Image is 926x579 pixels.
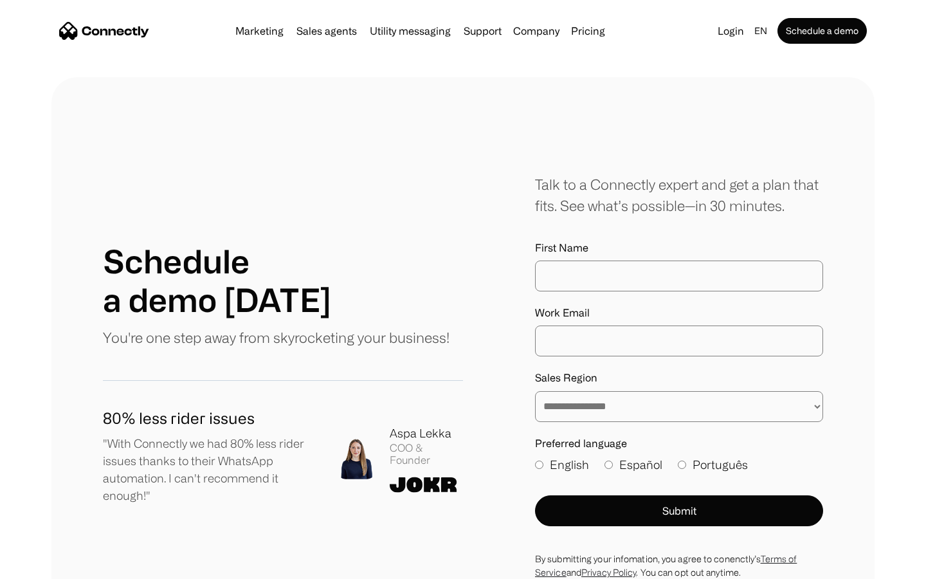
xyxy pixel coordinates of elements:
p: "With Connectly we had 80% less rider issues thanks to their WhatsApp automation. I can't recomme... [103,435,315,504]
div: Talk to a Connectly expert and get a plan that fits. See what’s possible—in 30 minutes. [535,174,823,216]
aside: Language selected: English [13,555,77,574]
a: Sales agents [291,26,362,36]
label: Work Email [535,307,823,319]
label: Sales Region [535,372,823,384]
h1: Schedule a demo [DATE] [103,242,331,319]
label: Español [604,456,662,473]
a: Login [713,22,749,40]
ul: Language list [26,556,77,574]
a: Terms of Service [535,554,797,577]
a: Marketing [230,26,289,36]
a: Utility messaging [365,26,456,36]
div: en [754,22,767,40]
button: Submit [535,495,823,526]
a: Schedule a demo [777,18,867,44]
div: By submitting your infomation, you agree to conenctly’s and . You can opt out anytime. [535,552,823,579]
a: Pricing [566,26,610,36]
div: COO & Founder [390,442,463,466]
input: Português [678,461,686,469]
p: You're one step away from skyrocketing your business! [103,327,449,348]
a: Support [458,26,507,36]
div: Aspa Lekka [390,425,463,442]
input: Español [604,461,613,469]
div: Company [513,22,559,40]
a: Privacy Policy [581,567,636,577]
label: First Name [535,242,823,254]
input: English [535,461,543,469]
h1: 80% less rider issues [103,407,315,430]
label: Português [678,456,748,473]
label: English [535,456,589,473]
label: Preferred language [535,437,823,450]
